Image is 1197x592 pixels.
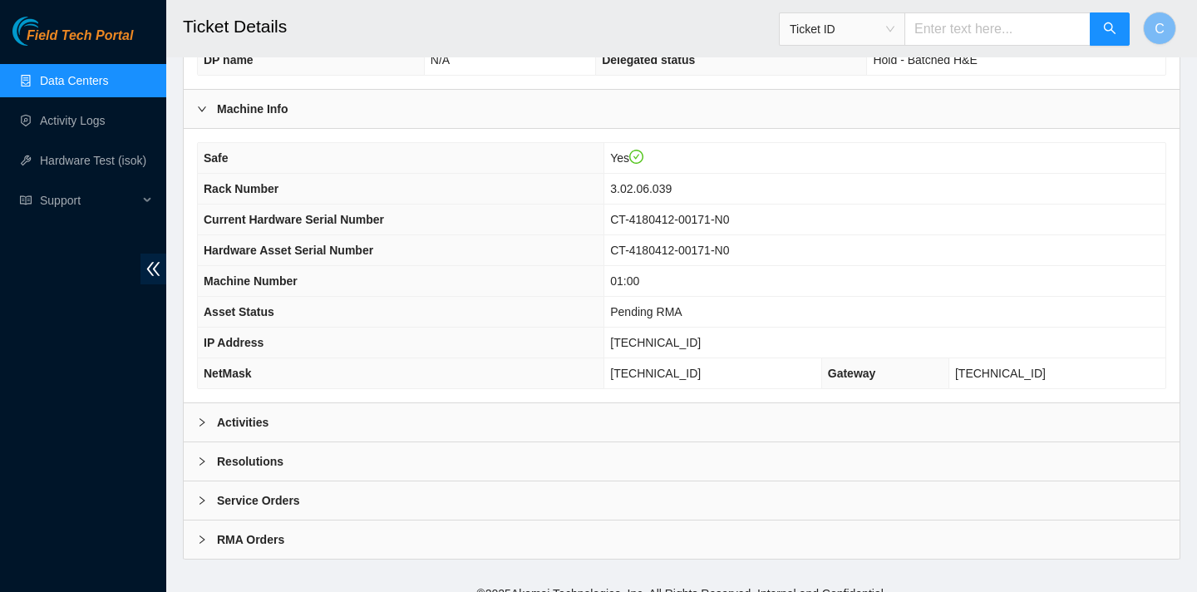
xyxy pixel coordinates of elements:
span: N/A [431,53,450,67]
span: Field Tech Portal [27,28,133,44]
div: Service Orders [184,481,1180,520]
span: right [197,496,207,506]
span: Ticket ID [790,17,894,42]
span: IP Address [204,336,264,349]
span: 3.02.06.039 [610,182,672,195]
a: Hardware Test (isok) [40,154,146,167]
b: RMA Orders [217,530,284,549]
span: Support [40,184,138,217]
span: 01:00 [610,274,639,288]
span: Yes [610,151,643,165]
div: Activities [184,403,1180,442]
span: Delegated status [602,53,695,67]
button: C [1143,12,1176,45]
span: check-circle [629,150,644,165]
span: double-left [140,254,166,284]
span: NetMask [204,367,252,380]
span: right [197,104,207,114]
span: CT-4180412-00171-N0 [610,244,729,257]
span: right [197,456,207,466]
span: [TECHNICAL_ID] [610,336,701,349]
span: Rack Number [204,182,278,195]
button: search [1090,12,1130,46]
a: Data Centers [40,74,108,87]
a: Akamai TechnologiesField Tech Portal [12,30,133,52]
span: Hardware Asset Serial Number [204,244,373,257]
span: search [1103,22,1116,37]
b: Machine Info [217,100,288,118]
span: [TECHNICAL_ID] [610,367,701,380]
b: Resolutions [217,452,283,471]
span: C [1155,18,1165,39]
div: Resolutions [184,442,1180,481]
span: Asset Status [204,305,274,318]
span: read [20,195,32,206]
b: Service Orders [217,491,300,510]
span: Safe [204,151,229,165]
img: Akamai Technologies [12,17,84,46]
span: [TECHNICAL_ID] [955,367,1046,380]
span: Current Hardware Serial Number [204,213,384,226]
span: Machine Number [204,274,298,288]
span: right [197,417,207,427]
b: Activities [217,413,268,432]
div: Machine Info [184,90,1180,128]
div: RMA Orders [184,520,1180,559]
a: Activity Logs [40,114,106,127]
span: DP name [204,53,254,67]
span: CT-4180412-00171-N0 [610,213,729,226]
span: Gateway [828,367,876,380]
span: Hold - Batched H&E [873,53,977,67]
span: Pending RMA [610,305,682,318]
input: Enter text here... [904,12,1091,46]
span: right [197,535,207,545]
